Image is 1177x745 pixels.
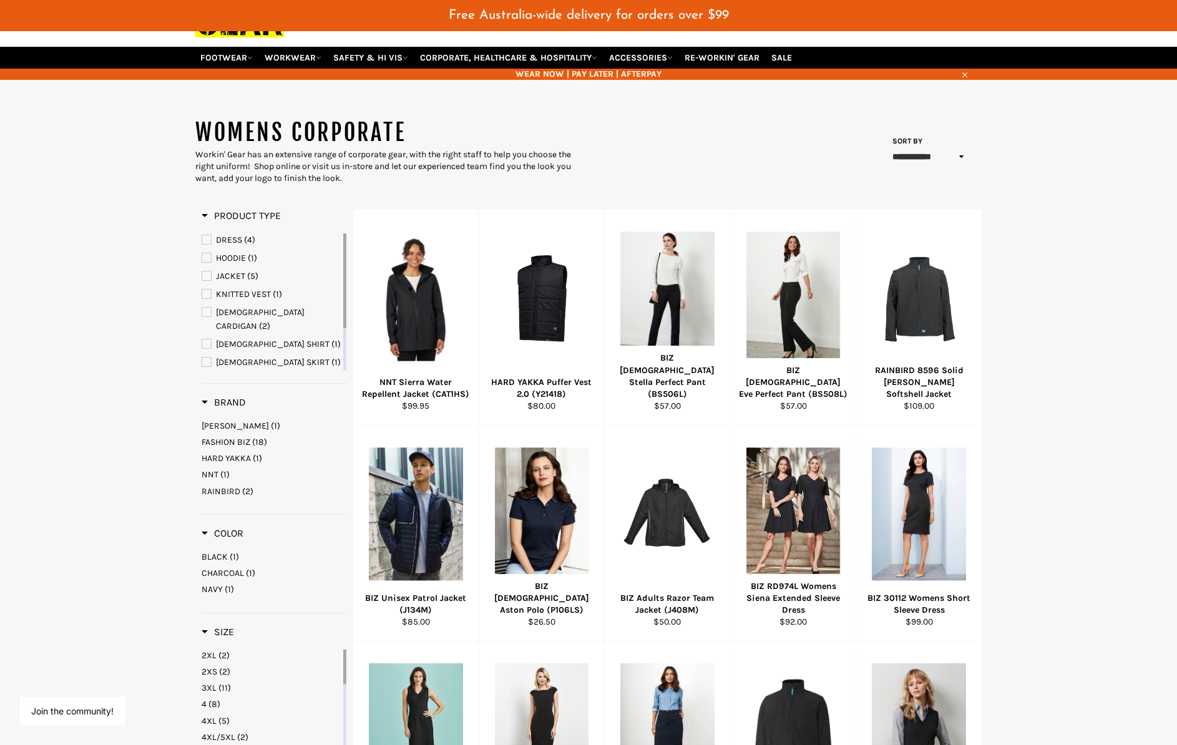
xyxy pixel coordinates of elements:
span: DRESS [216,235,242,245]
a: BIZ Ladies Aston Polo (P106LS)BIZ [DEMOGRAPHIC_DATA] Aston Polo (P106LS)$26.50 [479,426,605,641]
span: (1) [246,568,255,578]
span: 3XL [202,683,217,693]
div: BIZ Unisex Patrol Jacket (J134M) [361,592,471,616]
a: WORKWEAR [260,47,326,69]
span: 2XS [202,666,217,677]
div: RAINBIRD 8596 Solid [PERSON_NAME] Softshell Jacket [864,364,974,401]
button: Join the community! [31,706,114,716]
span: (4) [244,235,255,245]
span: (1) [331,339,341,349]
div: BIZ [DEMOGRAPHIC_DATA] Eve Perfect Pant (BS508L) [738,364,848,401]
div: BIZ 30112 Womens Short Sleeve Dress [864,592,974,616]
span: WEAR NOW | PAY LATER | AFTERPAY [195,68,982,80]
a: NNT [202,469,346,480]
a: FOOTWEAR [195,47,258,69]
span: Free Australia-wide delivery for orders over $99 [449,9,729,22]
a: LADIES SKIRT [202,356,341,369]
a: BLACK [202,551,346,563]
span: (2) [218,650,230,661]
a: BIZ 30112 Womens Short Sleeve DressBIZ 30112 Womens Short Sleeve Dress$99.00 [856,426,982,641]
a: 3XL [202,682,341,694]
div: HARD YAKKA Puffer Vest 2.0 (Y21418) [487,376,597,401]
span: (1) [248,253,257,263]
span: (1) [273,289,282,299]
a: CORPORATE, HEALTHCARE & HOSPITALITY [415,47,602,69]
span: (18) [252,437,267,447]
span: NAVY [202,584,223,595]
a: ACCESSORIES [604,47,678,69]
a: FASHION BIZ [202,436,346,448]
span: 2XL [202,650,217,661]
span: NNT [202,469,218,480]
span: (2) [219,666,230,677]
a: 2XL [202,650,341,661]
h3: Product Type [202,210,281,222]
a: HARD YAKKA [202,452,346,464]
h3: Brand [202,396,246,409]
a: RE-WORKIN' GEAR [680,47,764,69]
span: CHARCOAL [202,568,244,578]
a: BIZ RD974L Womens Siena Extended Sleeve DressBIZ RD974L Womens Siena Extended Sleeve Dress$92.00 [730,426,856,641]
div: BIZ Adults Razor Team Jacket (J408M) [613,592,723,616]
a: CHARCOAL [202,567,346,579]
a: SAFETY & HI VIS [328,47,413,69]
a: BIZ Ladies Eve Perfect Pant (BS508L)BIZ [DEMOGRAPHIC_DATA] Eve Perfect Pant (BS508L)$57.00 [730,210,856,426]
span: (1) [331,357,341,368]
span: JACKET [216,271,245,281]
a: BISLEY [202,420,346,432]
span: (2) [259,321,270,331]
a: DRESS [202,233,341,247]
span: (1) [220,469,230,480]
span: (2) [237,732,248,743]
span: (5) [247,271,258,281]
h3: Color [202,527,243,540]
span: (1) [225,584,234,595]
h3: Size [202,626,234,638]
span: HARD YAKKA [202,453,251,464]
a: 4XL/5XL [202,731,341,743]
a: KNITTED VEST [202,288,341,301]
span: 4XL [202,716,217,726]
span: (11) [218,683,231,693]
span: Brand [202,396,246,408]
span: Product Type [202,210,281,222]
div: BIZ RD974L Womens Siena Extended Sleeve Dress [738,580,848,616]
span: 4 [202,699,207,709]
a: BIZ Adults Razor Team Jacket (J408M)BIZ Adults Razor Team Jacket (J408M)$50.00 [604,426,730,641]
a: NAVY [202,583,346,595]
span: [PERSON_NAME] [202,421,269,431]
a: 4XL [202,715,341,727]
span: (1) [253,453,262,464]
a: HARD YAKKA Puffer Vest 2.0 (Y21418)HARD YAKKA Puffer Vest 2.0 (Y21418)$80.00 [479,210,605,426]
span: HOODIE [216,253,246,263]
span: FASHION BIZ [202,437,250,447]
span: [DEMOGRAPHIC_DATA] SKIRT [216,357,330,368]
a: LADIES CARDIGAN [202,306,341,333]
span: KNITTED VEST [216,289,271,299]
span: BLACK [202,552,228,562]
div: NNT Sierra Water Repellent Jacket (CAT1HS) [361,376,471,401]
div: BIZ [DEMOGRAPHIC_DATA] Aston Polo (P106LS) [487,580,597,616]
span: (1) [230,552,239,562]
a: RAINBIRD [202,485,346,497]
a: BIZ Unisex Patrol Jacket (J134M)BIZ Unisex Patrol Jacket (J134M)$85.00 [353,426,479,641]
span: (8) [208,699,220,709]
span: Color [202,527,243,539]
span: [DEMOGRAPHIC_DATA] CARDIGAN [216,307,305,331]
a: SALE [766,47,797,69]
span: [DEMOGRAPHIC_DATA] SHIRT [216,339,330,349]
a: BIZ Ladies Stella Perfect Pant (BS506L)BIZ [DEMOGRAPHIC_DATA] Stella Perfect Pant (BS506L)$57.00 [604,210,730,426]
a: NNT Sierra Water Repellent Jacket (CAT1HS)NNT Sierra Water Repellent Jacket (CAT1HS)$99.95 [353,210,479,426]
div: Workin' Gear has an extensive range of corporate gear, with the right staff to help you choose th... [195,149,588,185]
h1: WOMENS CORPORATE [195,117,588,149]
span: (5) [218,716,230,726]
span: (2) [242,486,253,497]
div: BIZ [DEMOGRAPHIC_DATA] Stella Perfect Pant (BS506L) [613,352,723,400]
label: Sort by [888,136,922,147]
a: 4 [202,698,341,710]
a: LADIES SHIRT [202,338,341,351]
a: JACKET [202,270,341,283]
span: (1) [271,421,280,431]
a: 2XS [202,666,341,678]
